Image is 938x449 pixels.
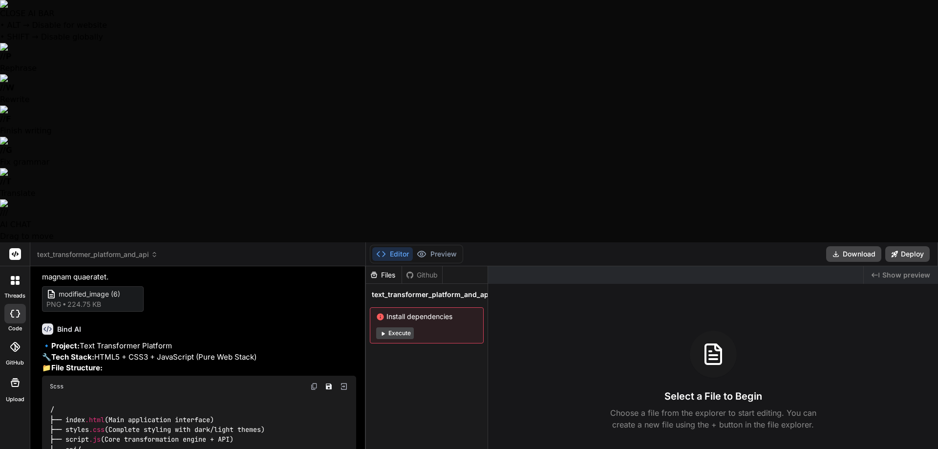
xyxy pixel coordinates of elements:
p: Choose a file from the explorer to start editing. You can create a new file using the + button in... [604,407,823,430]
strong: Project: [51,341,80,350]
label: threads [4,292,25,300]
button: Deploy [885,246,930,262]
strong: Tech Stack: [51,352,94,362]
div: Github [402,270,442,280]
button: Editor [372,247,413,261]
label: code [8,324,22,333]
label: GitHub [6,359,24,367]
h3: Select a File to Begin [664,389,762,403]
div: Files [366,270,402,280]
span: text_transformer_platform_and_api [372,290,490,299]
button: Execute [376,327,414,339]
span: Show preview [882,270,930,280]
strong: File Structure: [51,363,103,372]
span: .css [89,425,105,434]
span: 224.75 KB [67,299,101,309]
p: 🔹 Text Transformer Platform 🔧 HTML5 + CSS3 + JavaScript (Pure Web Stack) 📁 [42,341,356,374]
span: Install dependencies [376,312,477,321]
button: Download [826,246,881,262]
img: Open in Browser [340,382,348,391]
img: copy [310,383,318,390]
span: png [46,299,61,309]
span: .js [89,435,101,444]
button: Preview [413,247,461,261]
span: Scss [50,383,64,390]
span: text_transformer_platform_and_api [37,250,158,259]
span: modified_image (6) [59,289,137,299]
h6: Bind AI [57,324,81,334]
span: .html [85,415,105,424]
button: Save file [322,380,336,393]
label: Upload [6,395,24,404]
